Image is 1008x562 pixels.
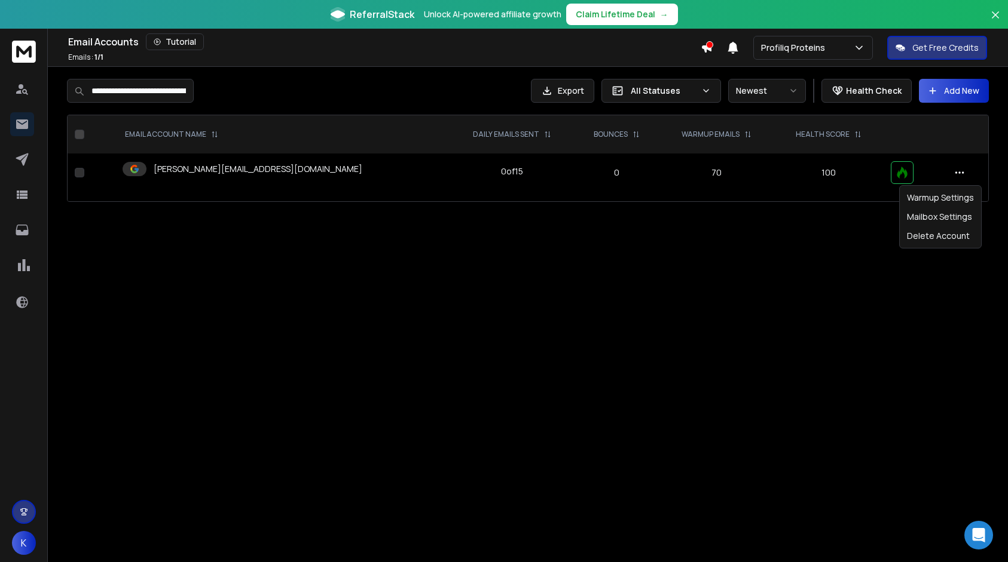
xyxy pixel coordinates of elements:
p: Profiliq Proteins [761,42,830,54]
span: → [660,8,668,20]
p: DAILY EMAILS SENT [473,130,539,139]
p: Get Free Credits [912,42,979,54]
div: 0 of 15 [501,165,523,177]
button: Close banner [988,7,1003,36]
div: Open Intercom Messenger [964,521,993,549]
span: K [12,531,36,555]
p: All Statuses [631,85,697,97]
p: WARMUP EMAILS [682,130,740,139]
p: [PERSON_NAME][EMAIL_ADDRESS][DOMAIN_NAME] [154,163,362,175]
p: Health Check [846,85,902,97]
div: Email Accounts [68,33,701,50]
button: Export [531,79,594,103]
div: EMAIL ACCOUNT NAME [125,130,218,139]
p: BOUNCES [594,130,628,139]
p: 0 [582,167,652,179]
p: Emails : [68,53,103,62]
span: 1 / 1 [94,52,103,62]
td: 100 [774,153,883,192]
div: Mailbox Settings [902,207,979,226]
button: Newest [728,79,806,103]
td: 70 [659,153,774,192]
div: Delete Account [902,226,979,245]
button: Claim Lifetime Deal [566,4,678,25]
button: Add New [919,79,989,103]
button: Tutorial [146,33,204,50]
p: Unlock AI-powered affiliate growth [424,8,561,20]
div: Warmup Settings [902,188,979,207]
span: ReferralStack [350,7,414,22]
p: HEALTH SCORE [796,130,850,139]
